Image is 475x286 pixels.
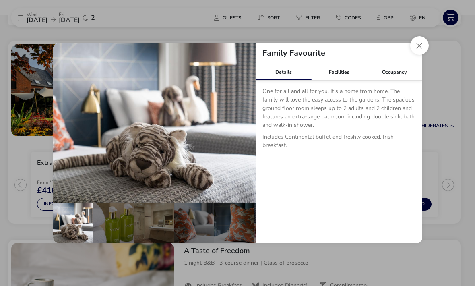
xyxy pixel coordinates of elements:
p: Includes Continental buffet and freshly cooked, Irish breakfast. [262,133,416,153]
p: One for all and all for you. It’s a home from home. The family will love the easy access to the g... [262,87,416,133]
div: Details [256,64,312,80]
button: Close dialog [410,36,429,55]
div: Occupancy [367,64,422,80]
div: Facilities [311,64,367,80]
img: 8a72083e188a9e677f8329517ed1b02b8fc4843cfca6cf4a87e53ac4c113ece7 [53,43,256,203]
h2: Family Favourite [256,49,332,57]
div: details [53,43,422,243]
